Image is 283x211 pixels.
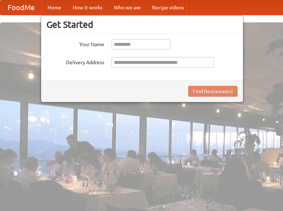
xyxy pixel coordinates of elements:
[188,86,238,97] button: Find Restaurants!
[47,39,104,48] label: Your Name
[108,0,146,15] a: Who we are
[67,0,108,15] a: How it works
[47,19,238,30] h3: Get Started
[47,57,104,66] label: Delivery Address
[0,0,42,15] a: FoodMe
[42,0,67,15] a: Home
[146,0,190,15] a: Recipe videos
